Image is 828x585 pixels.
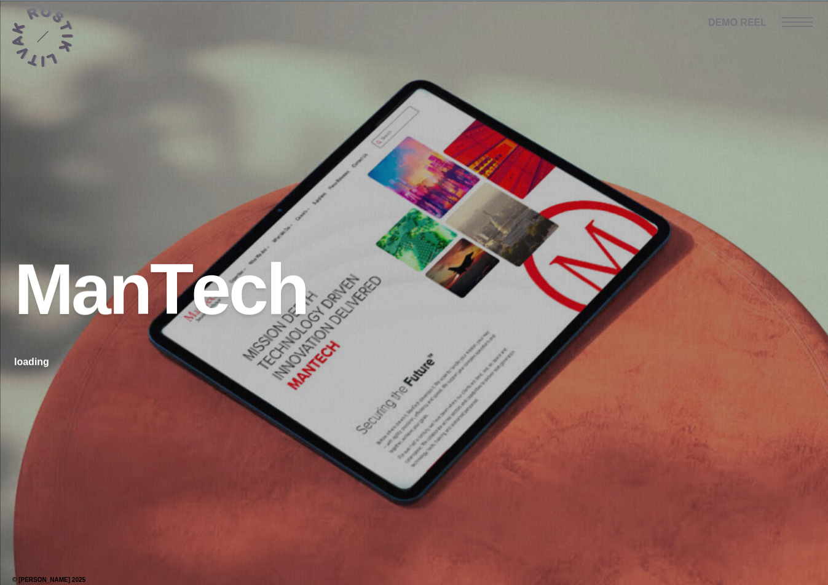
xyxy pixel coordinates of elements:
[229,254,266,326] div: c
[266,254,307,326] div: h
[12,206,309,380] a: ManTechloading
[109,254,150,326] div: n
[71,254,109,326] div: a
[191,254,229,326] div: e
[708,15,767,31] a: DEMO REEL
[14,254,71,326] div: M
[14,354,49,370] div: loading
[150,254,191,326] div: T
